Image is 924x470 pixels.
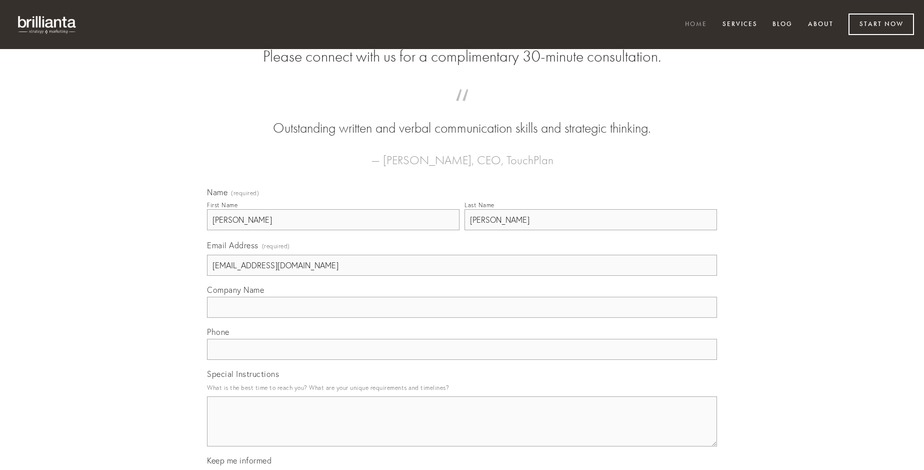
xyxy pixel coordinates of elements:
[223,99,701,138] blockquote: Outstanding written and verbal communication skills and strategic thinking.
[207,455,271,465] span: Keep me informed
[223,99,701,119] span: “
[766,17,799,33] a: Blog
[207,187,227,197] span: Name
[716,17,764,33] a: Services
[207,369,279,379] span: Special Instructions
[207,201,237,209] div: First Name
[207,240,258,250] span: Email Address
[207,381,717,394] p: What is the best time to reach you? What are your unique requirements and timelines?
[464,201,494,209] div: Last Name
[223,138,701,170] figcaption: — [PERSON_NAME], CEO, TouchPlan
[231,190,259,196] span: (required)
[801,17,840,33] a: About
[678,17,713,33] a: Home
[10,10,85,39] img: brillianta - research, strategy, marketing
[207,327,229,337] span: Phone
[848,14,914,35] a: Start Now
[207,47,717,66] h2: Please connect with us for a complimentary 30-minute consultation.
[207,285,264,295] span: Company Name
[262,239,290,253] span: (required)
